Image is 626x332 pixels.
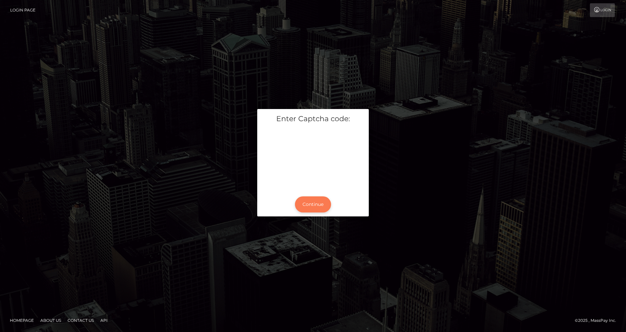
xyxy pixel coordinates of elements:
iframe: mtcaptcha [262,129,364,187]
div: © 2025 , MassPay Inc. [575,317,621,324]
a: API [98,315,110,325]
a: Login Page [10,3,35,17]
button: Continue [295,196,331,212]
a: Homepage [7,315,36,325]
h5: Enter Captcha code: [262,114,364,124]
a: Login [590,3,615,17]
a: About Us [38,315,64,325]
a: Contact Us [65,315,96,325]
